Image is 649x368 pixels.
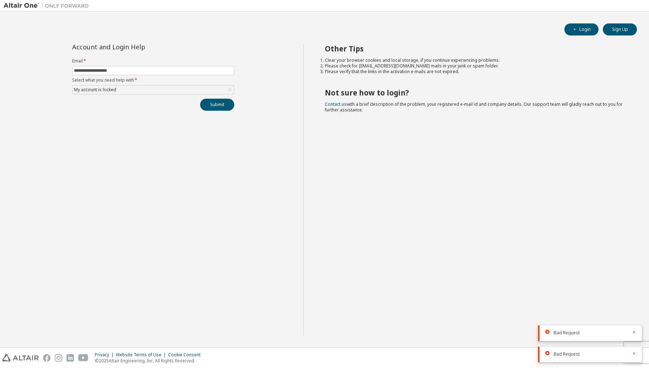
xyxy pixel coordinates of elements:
li: Please check for [EMAIL_ADDRESS][DOMAIN_NAME] mails in your junk or spam folder. [325,63,624,69]
h2: Other Tips [325,44,624,53]
a: Contact us [325,101,347,107]
label: Email [72,58,234,64]
img: facebook.svg [43,354,50,362]
h2: Not sure how to login? [325,88,624,97]
img: linkedin.svg [66,354,74,362]
button: Sign Up [603,23,637,35]
button: Login [564,23,599,35]
img: Altair One [4,2,92,9]
span: Bad Request [554,351,580,357]
label: Select what you need help with [72,77,234,83]
div: My account is locked [73,86,234,94]
img: instagram.svg [55,354,62,362]
div: Cookie Consent [168,352,205,358]
div: My account is locked [73,86,117,94]
li: Please verify that the links in the activation e-mails are not expired. [325,69,624,75]
div: Account and Login Help [72,44,202,50]
span: with a brief description of the problem, your registered e-mail id and company details. Our suppo... [325,101,623,113]
span: Bad Request [554,330,580,336]
p: © 2025 Altair Engineering, Inc. All Rights Reserved. [95,358,205,364]
div: Privacy [95,352,116,358]
li: Clear your browser cookies and local storage, if you continue experiencing problems. [325,57,624,63]
img: altair_logo.svg [2,354,39,362]
div: Website Terms of Use [116,352,168,358]
img: youtube.svg [78,354,88,362]
button: Submit [200,99,234,111]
